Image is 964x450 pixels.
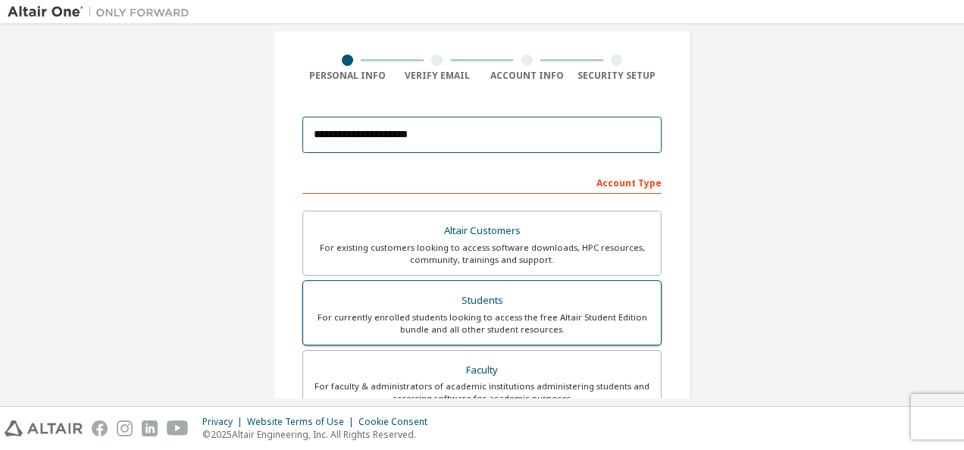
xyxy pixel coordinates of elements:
div: Security Setup [572,70,662,82]
div: For faculty & administrators of academic institutions administering students and accessing softwa... [312,380,652,405]
div: For existing customers looking to access software downloads, HPC resources, community, trainings ... [312,242,652,266]
div: Account Type [302,170,662,194]
div: Account Info [482,70,572,82]
img: youtube.svg [167,420,189,436]
img: Altair One [8,5,197,20]
div: Altair Customers [312,220,652,242]
img: facebook.svg [92,420,108,436]
div: Website Terms of Use [247,416,358,428]
div: For currently enrolled students looking to access the free Altair Student Edition bundle and all ... [312,311,652,336]
div: Personal Info [302,70,393,82]
div: Privacy [202,416,247,428]
div: Faculty [312,360,652,381]
p: © 2025 Altair Engineering, Inc. All Rights Reserved. [202,428,437,441]
img: linkedin.svg [142,420,158,436]
div: Cookie Consent [358,416,437,428]
div: Verify Email [393,70,483,82]
img: altair_logo.svg [5,420,83,436]
div: Students [312,290,652,311]
img: instagram.svg [117,420,133,436]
